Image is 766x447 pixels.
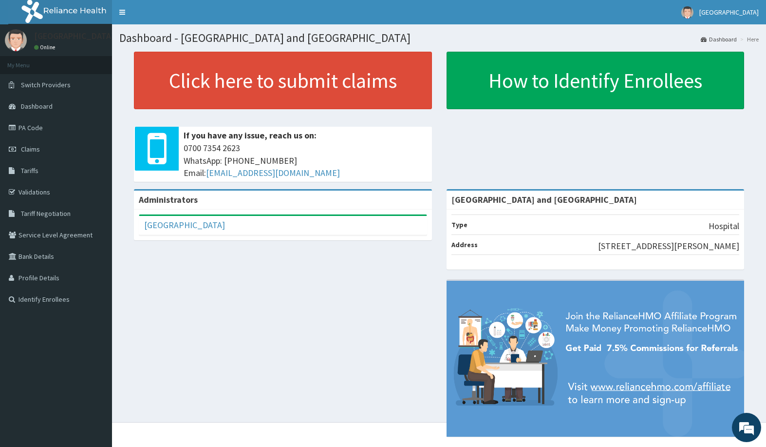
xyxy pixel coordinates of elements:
span: Dashboard [21,102,53,111]
a: [GEOGRAPHIC_DATA] [144,219,225,231]
b: Address [451,240,478,249]
a: Online [34,44,57,51]
a: How to Identify Enrollees [447,52,745,109]
span: Tariffs [21,166,38,175]
span: Tariff Negotiation [21,209,71,218]
span: Claims [21,145,40,154]
li: Here [738,35,759,43]
p: [STREET_ADDRESS][PERSON_NAME] [598,240,739,253]
span: 0700 7354 2623 WhatsApp: [PHONE_NUMBER] Email: [184,142,427,179]
img: provider-team-banner.png [447,281,745,437]
b: If you have any issue, reach us on: [184,130,317,141]
p: [GEOGRAPHIC_DATA] [34,32,114,40]
strong: [GEOGRAPHIC_DATA] and [GEOGRAPHIC_DATA] [451,194,637,205]
img: User Image [681,6,693,19]
a: Click here to submit claims [134,52,432,109]
h1: Dashboard - [GEOGRAPHIC_DATA] and [GEOGRAPHIC_DATA] [119,32,759,44]
span: Switch Providers [21,80,71,89]
a: [EMAIL_ADDRESS][DOMAIN_NAME] [206,167,340,178]
span: [GEOGRAPHIC_DATA] [699,8,759,17]
b: Type [451,220,467,229]
img: User Image [5,29,27,51]
a: Dashboard [701,35,737,43]
b: Administrators [139,194,198,205]
p: Hospital [709,220,739,233]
